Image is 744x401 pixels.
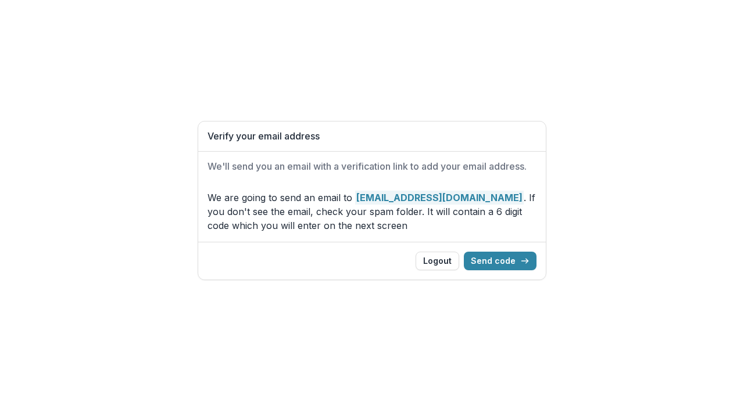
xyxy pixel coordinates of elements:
strong: [EMAIL_ADDRESS][DOMAIN_NAME] [355,191,524,205]
button: Logout [416,252,459,270]
h2: We'll send you an email with a verification link to add your email address. [208,161,536,172]
button: Send code [464,252,536,270]
p: We are going to send an email to . If you don't see the email, check your spam folder. It will co... [208,191,536,232]
h1: Verify your email address [208,131,536,142]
